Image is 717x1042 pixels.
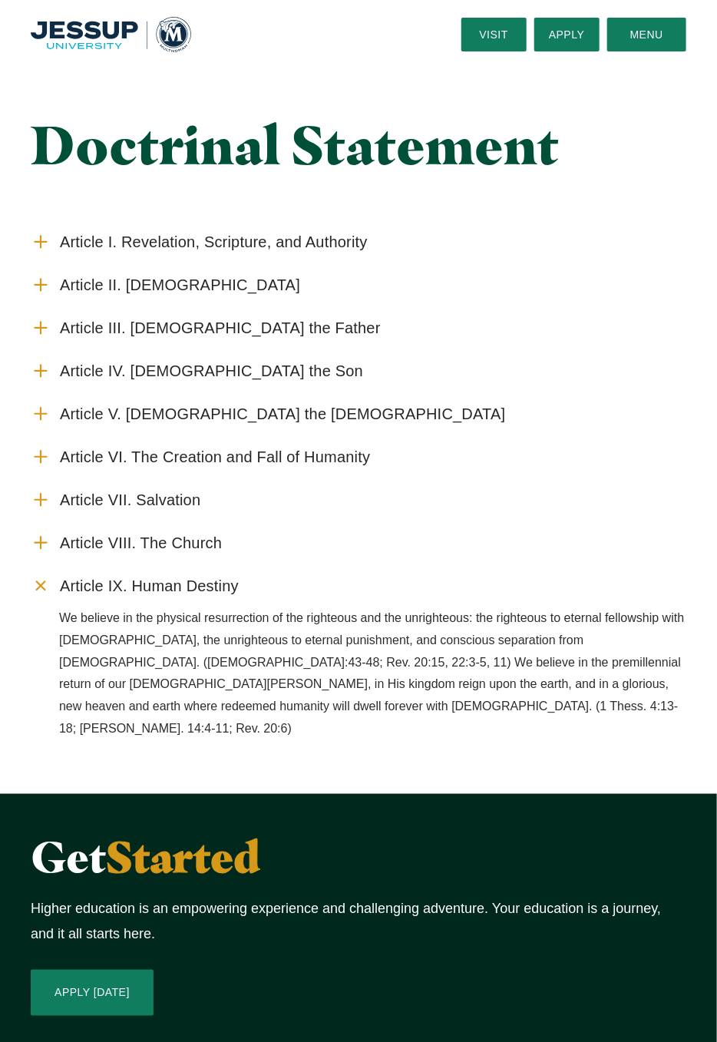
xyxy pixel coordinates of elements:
[31,115,686,174] h1: Doctrinal Statement
[60,405,506,424] span: Article V. [DEMOGRAPHIC_DATA] the [DEMOGRAPHIC_DATA]
[31,17,191,53] a: Home
[60,319,381,338] span: Article III. [DEMOGRAPHIC_DATA] the Father
[60,534,222,553] span: Article VIII. The Church
[31,17,191,53] img: Multnomah University Logo
[60,577,239,596] span: Article IX. Human Destiny
[534,18,600,51] a: Apply
[60,491,200,510] span: Article VII. Salvation
[60,448,370,467] span: Article VI. The Creation and Fall of Humanity
[60,362,363,381] span: Article IV. [DEMOGRAPHIC_DATA] the Son
[461,18,527,51] a: Visit
[607,18,686,51] button: Menu
[31,832,686,882] h2: Get
[59,607,686,740] p: We believe in the physical resurrection of the righteous and the unrighteous: the righteous to et...
[60,276,300,295] span: Article II. [DEMOGRAPHIC_DATA]
[31,970,154,1016] a: Apply [DATE]
[31,897,686,947] p: Higher education is an empowering experience and challenging adventure. Your education is a journ...
[60,233,368,252] span: Article I. Revelation, Scripture, and Authority
[106,830,260,883] span: Started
